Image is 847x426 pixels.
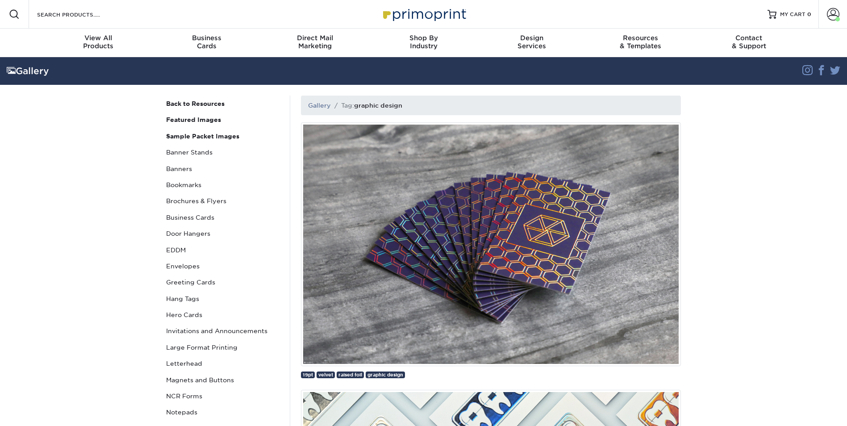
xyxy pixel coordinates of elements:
a: Contact& Support [695,29,803,57]
a: BusinessCards [152,29,261,57]
span: MY CART [780,11,805,18]
a: View AllProducts [44,29,153,57]
strong: Featured Images [166,116,221,123]
a: Resources& Templates [586,29,695,57]
a: Direct MailMarketing [261,29,369,57]
div: & Templates [586,34,695,50]
a: Magnets and Buttons [163,372,283,388]
img: Primoprint [379,4,468,24]
a: 19pt [301,372,315,378]
li: Tag: [331,101,402,110]
a: Banner Stands [163,144,283,160]
a: Back to Resources [163,96,283,112]
a: Letterhead [163,355,283,372]
span: Business [152,34,261,42]
span: Shop By [369,34,478,42]
div: Cards [152,34,261,50]
span: Contact [695,34,803,42]
img: Demand attention with Holographic Business Cards [301,122,681,366]
a: Hang Tags [163,291,283,307]
a: Brochures & Flyers [163,193,283,209]
a: Large Format Printing [163,339,283,355]
a: Invitations and Announcements [163,323,283,339]
a: Envelopes [163,258,283,274]
strong: Sample Packet Images [166,133,239,140]
span: Design [478,34,586,42]
a: raised foil [337,372,364,378]
div: Services [478,34,586,50]
a: Bookmarks [163,177,283,193]
div: & Support [695,34,803,50]
a: Banners [163,161,283,177]
h1: graphic design [354,102,402,109]
span: View All [44,34,153,42]
span: Direct Mail [261,34,369,42]
a: Notepads [163,404,283,420]
span: graphic design [367,372,403,377]
a: velvet [317,372,335,378]
a: Gallery [308,102,331,109]
input: SEARCH PRODUCTS..... [36,9,123,20]
span: 0 [807,11,811,17]
span: velvet [318,372,333,377]
span: raised foil [338,372,362,377]
a: Business Cards [163,209,283,226]
a: Greeting Cards [163,274,283,290]
a: Door Hangers [163,226,283,242]
span: 19pt [303,372,313,377]
a: Hero Cards [163,307,283,323]
a: NCR Forms [163,388,283,404]
div: Products [44,34,153,50]
div: Marketing [261,34,369,50]
a: Featured Images [163,112,283,128]
span: Resources [586,34,695,42]
a: graphic design [366,372,405,378]
a: DesignServices [478,29,586,57]
a: Shop ByIndustry [369,29,478,57]
a: EDDM [163,242,283,258]
div: Industry [369,34,478,50]
a: Sample Packet Images [163,128,283,144]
